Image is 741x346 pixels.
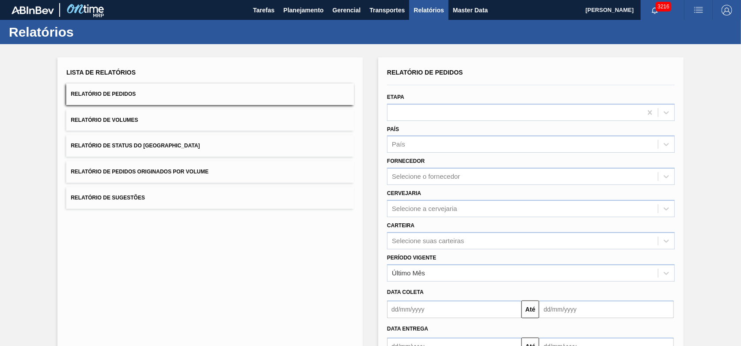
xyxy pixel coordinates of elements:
img: userActions [693,5,704,15]
div: Selecione o fornecedor [392,173,460,181]
label: Período Vigente [387,255,436,261]
span: Transportes [369,5,405,15]
img: TNhmsLtSVTkK8tSr43FrP2fwEKptu5GPRR3wAAAABJRU5ErkJggg== [11,6,54,14]
span: Relatório de Pedidos [71,91,136,97]
label: Carteira [387,222,414,229]
span: Relatório de Status do [GEOGRAPHIC_DATA] [71,143,200,149]
h1: Relatórios [9,27,166,37]
button: Relatório de Sugestões [66,187,354,209]
span: Data entrega [387,326,428,332]
span: Lista de Relatórios [66,69,136,76]
button: Relatório de Pedidos [66,83,354,105]
label: País [387,126,399,132]
input: dd/mm/yyyy [387,301,521,318]
button: Relatório de Status do [GEOGRAPHIC_DATA] [66,135,354,157]
label: Cervejaria [387,190,421,196]
label: Etapa [387,94,404,100]
div: Selecione a cervejaria [392,205,457,212]
label: Fornecedor [387,158,425,164]
span: Relatório de Pedidos [387,69,463,76]
button: Relatório de Volumes [66,109,354,131]
button: Até [521,301,539,318]
span: Relatório de Sugestões [71,195,145,201]
span: Master Data [453,5,488,15]
div: Selecione suas carteiras [392,237,464,244]
span: 3216 [656,2,671,11]
span: Tarefas [253,5,275,15]
span: Relatório de Volumes [71,117,138,123]
input: dd/mm/yyyy [539,301,673,318]
button: Notificações [641,4,669,16]
span: Data coleta [387,289,424,295]
img: Logout [722,5,732,15]
span: Planejamento [283,5,323,15]
div: Último Mês [392,269,425,277]
span: Relatórios [414,5,444,15]
button: Relatório de Pedidos Originados por Volume [66,161,354,183]
div: País [392,141,405,148]
span: Relatório de Pedidos Originados por Volume [71,169,209,175]
span: Gerencial [333,5,361,15]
